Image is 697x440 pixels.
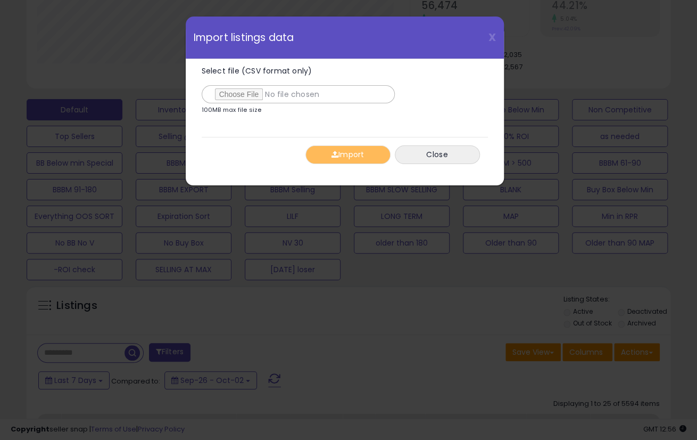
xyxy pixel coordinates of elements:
span: X [488,30,496,45]
button: Close [395,145,480,164]
button: Import [305,145,391,164]
span: Import listings data [194,32,294,43]
span: Select file (CSV format only) [202,66,312,76]
p: 100MB max file size [202,107,262,113]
